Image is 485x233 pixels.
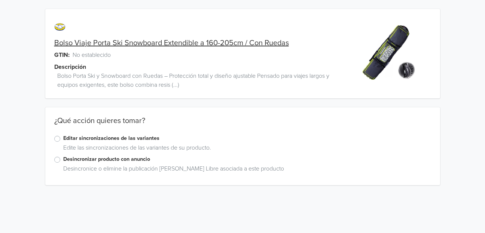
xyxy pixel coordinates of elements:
[362,24,419,80] img: product_image
[63,134,431,142] label: Editar sincronizaciones de las variantes
[54,39,289,47] a: Bolso Viaje Porta Ski Snowboard Extendible a 160-205cm / Con Ruedas
[57,71,350,89] span: Bolso Porta Ski y Snowboard con Ruedas – Protección total y diseño ajustable Pensado para viajes ...
[60,164,431,176] div: Desincronice o elimine la publicación [PERSON_NAME] Libre asociada a este producto
[60,143,431,155] div: Edite las sincronizaciones de las variantes de su producto.
[45,116,440,134] div: ¿Qué acción quieres tomar?
[73,50,111,59] span: No establecido
[63,155,431,163] label: Desincronizar producto con anuncio
[54,50,70,59] span: GTIN:
[54,62,86,71] span: Descripción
